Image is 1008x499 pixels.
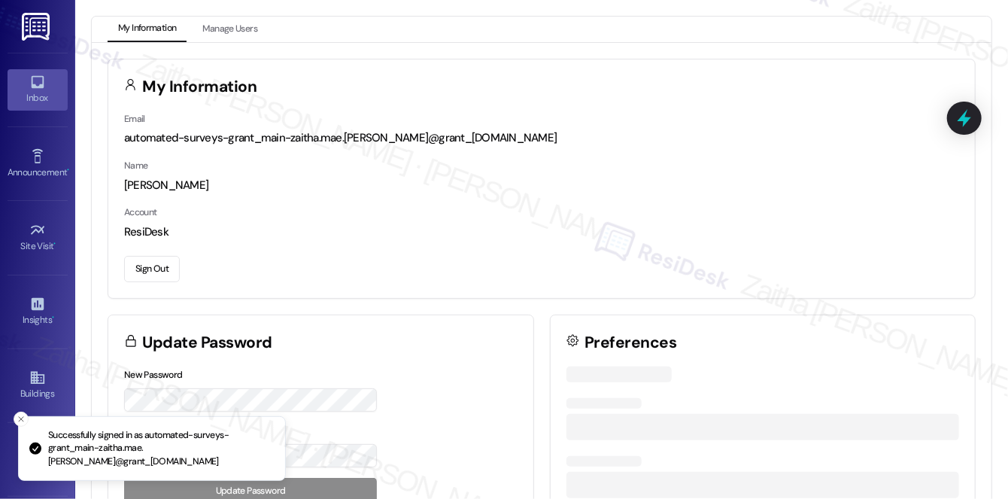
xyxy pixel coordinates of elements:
span: • [52,312,54,323]
label: Account [124,206,157,218]
div: [PERSON_NAME] [124,178,959,193]
button: My Information [108,17,187,42]
div: automated-surveys-grant_main-zaitha.mae.[PERSON_NAME]@grant_[DOMAIN_NAME] [124,130,959,146]
label: Name [124,160,148,172]
p: Successfully signed in as automated-surveys-grant_main-zaitha.mae.[PERSON_NAME]@grant_[DOMAIN_NAME] [48,429,273,469]
div: ResiDesk [124,224,959,240]
button: Sign Out [124,256,180,282]
span: • [67,165,69,175]
button: Close toast [14,412,29,427]
a: Inbox [8,69,68,110]
a: Buildings [8,365,68,406]
label: New Password [124,369,183,381]
img: ResiDesk Logo [22,13,53,41]
a: Leads [8,440,68,480]
h3: My Information [143,79,257,95]
button: Manage Users [192,17,268,42]
a: Insights • [8,291,68,332]
span: • [54,239,56,249]
h3: Preferences [584,335,676,351]
a: Site Visit • [8,218,68,258]
h3: Update Password [143,335,272,351]
label: Email [124,113,145,125]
